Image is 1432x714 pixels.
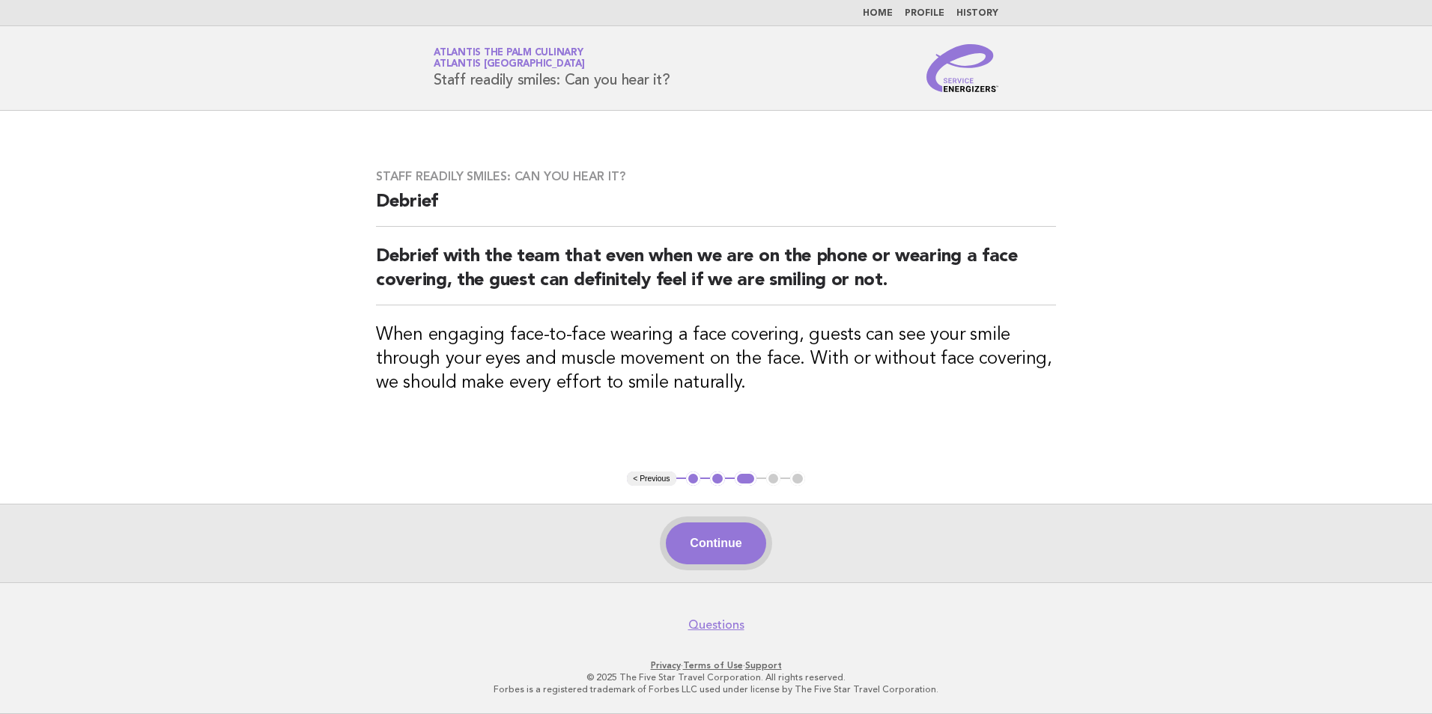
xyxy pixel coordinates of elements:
[627,472,676,486] button: < Previous
[905,9,944,18] a: Profile
[926,44,998,92] img: Service Energizers
[735,472,756,486] button: 3
[666,522,765,564] button: Continue
[258,683,1174,695] p: Forbes is a registered trademark of Forbes LLC used under license by The Five Star Travel Corpora...
[258,659,1174,671] p: · ·
[686,472,701,486] button: 1
[745,660,782,671] a: Support
[651,660,681,671] a: Privacy
[434,49,670,88] h1: Staff readily smiles: Can you hear it?
[434,48,585,69] a: Atlantis The Palm CulinaryAtlantis [GEOGRAPHIC_DATA]
[683,660,743,671] a: Terms of Use
[434,60,585,70] span: Atlantis [GEOGRAPHIC_DATA]
[956,9,998,18] a: History
[376,190,1056,227] h2: Debrief
[863,9,893,18] a: Home
[376,323,1056,395] h3: When engaging face-to-face wearing a face covering, guests can see your smile through your eyes a...
[376,245,1056,305] h2: Debrief with the team that even when we are on the phone or wearing a face covering, the guest ca...
[688,617,744,632] a: Questions
[376,169,1056,184] h3: Staff readily smiles: Can you hear it?
[710,472,725,486] button: 2
[258,671,1174,683] p: © 2025 The Five Star Travel Corporation. All rights reserved.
